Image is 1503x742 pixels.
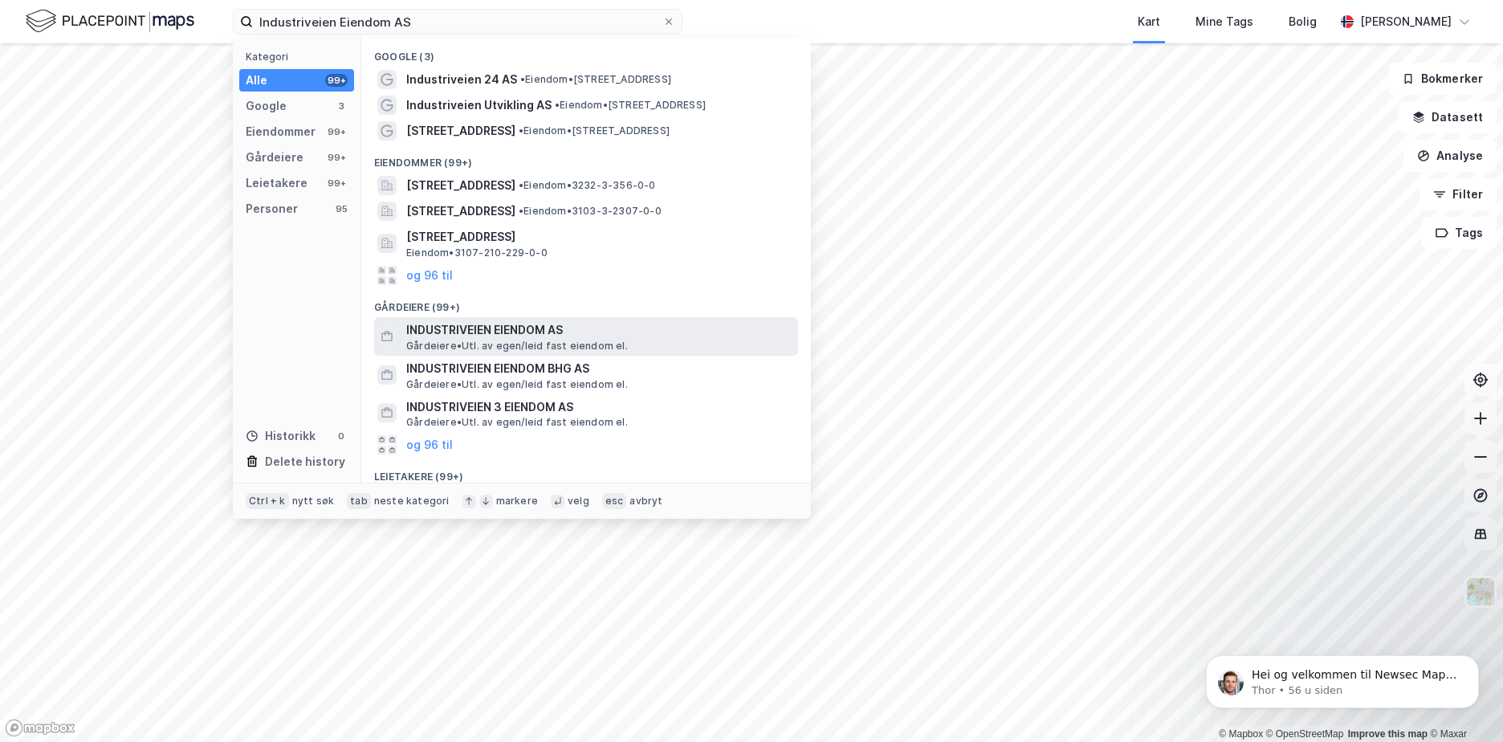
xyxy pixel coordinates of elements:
span: INDUSTRIVEIEN EIENDOM AS [406,320,792,340]
button: Datasett [1399,101,1497,133]
div: esc [602,493,627,509]
span: • [519,179,523,191]
div: Leietakere [246,173,308,193]
div: Gårdeiere (99+) [361,288,811,317]
span: Gårdeiere • Utl. av egen/leid fast eiendom el. [406,378,628,391]
span: Hei og velkommen til Newsec Maps, Siri 🥳 Om det er du lurer på så kan du enkelt chatte direkte me... [70,47,275,124]
span: INDUSTRIVEIEN 3 EIENDOM AS [406,397,792,417]
span: [STREET_ADDRESS] [406,227,792,247]
div: Mine Tags [1195,12,1253,31]
button: Filter [1419,178,1497,210]
div: Google [246,96,287,116]
a: Improve this map [1348,728,1428,740]
div: 95 [335,202,348,215]
div: Eiendommer [246,122,316,141]
div: 99+ [325,74,348,87]
div: velg [568,495,589,508]
span: • [520,73,525,85]
div: Historikk [246,426,316,446]
div: Personer [246,199,298,218]
span: • [519,205,523,217]
div: avbryt [629,495,662,508]
p: Message from Thor, sent 56 u siden [70,62,277,76]
input: Søk på adresse, matrikkel, gårdeiere, leietakere eller personer [253,10,662,34]
button: Tags [1422,217,1497,249]
span: Industriveien 24 AS [406,70,517,89]
div: Bolig [1289,12,1317,31]
span: INDUSTRIVEIEN EIENDOM BHG AS [406,359,792,378]
span: Gårdeiere • Utl. av egen/leid fast eiendom el. [406,416,628,429]
span: [STREET_ADDRESS] [406,121,515,141]
div: Google (3) [361,38,811,67]
span: Gårdeiere • Utl. av egen/leid fast eiendom el. [406,340,628,353]
div: nytt søk [292,495,335,508]
div: Delete history [265,452,345,471]
span: Eiendom • 3103-3-2307-0-0 [519,205,662,218]
div: neste kategori [374,495,450,508]
span: • [555,99,560,111]
span: Eiendom • [STREET_ADDRESS] [555,99,706,112]
div: 99+ [325,177,348,190]
div: Leietakere (99+) [361,458,811,487]
span: Industriveien Utvikling AS [406,96,552,115]
div: Gårdeiere [246,148,303,167]
span: Eiendom • [STREET_ADDRESS] [520,73,671,86]
div: 99+ [325,125,348,138]
button: Analyse [1403,140,1497,172]
span: Eiendom • 3232-3-356-0-0 [519,179,656,192]
a: Mapbox [1219,728,1263,740]
button: og 96 til [406,435,453,455]
div: 99+ [325,151,348,164]
div: [PERSON_NAME] [1360,12,1452,31]
div: tab [347,493,371,509]
button: og 96 til [406,266,453,285]
span: Eiendom • [STREET_ADDRESS] [519,124,670,137]
div: Ctrl + k [246,493,289,509]
a: Mapbox homepage [5,719,75,737]
img: logo.f888ab2527a4732fd821a326f86c7f29.svg [26,7,194,35]
iframe: Intercom notifications melding [1182,622,1503,734]
a: OpenStreetMap [1266,728,1344,740]
div: 3 [335,100,348,112]
span: [STREET_ADDRESS] [406,176,515,195]
button: Bokmerker [1388,63,1497,95]
div: 0 [335,430,348,442]
div: Kart [1138,12,1160,31]
div: Kategori [246,51,354,63]
span: Eiendom • 3107-210-229-0-0 [406,247,548,259]
div: Alle [246,71,267,90]
div: Eiendommer (99+) [361,144,811,173]
div: markere [496,495,538,508]
span: • [519,124,523,137]
img: Z [1465,577,1496,607]
span: [STREET_ADDRESS] [406,202,515,221]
